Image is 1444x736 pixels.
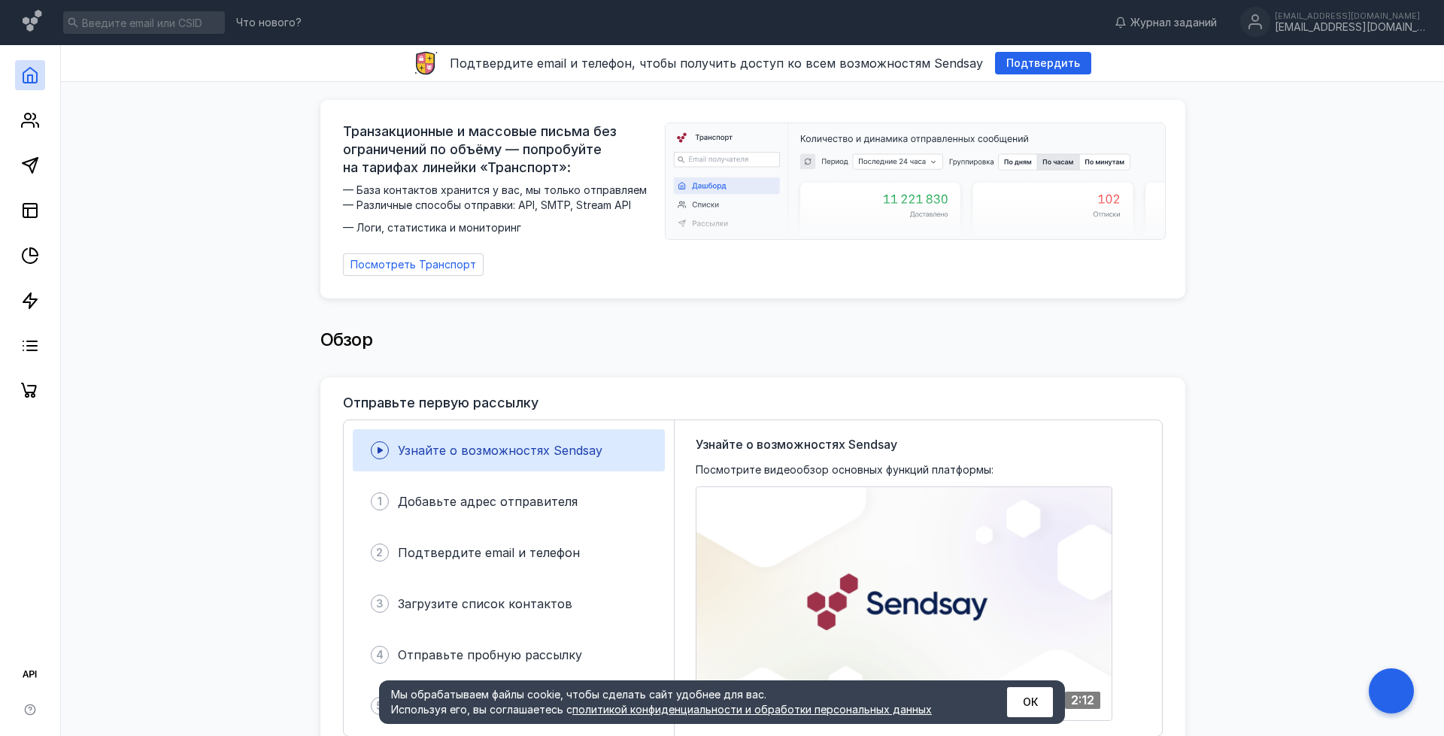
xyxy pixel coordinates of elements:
[378,494,382,509] span: 1
[350,259,476,271] span: Посмотреть Транспорт
[995,52,1091,74] button: Подтвердить
[1006,57,1080,70] span: Подтвердить
[1130,15,1217,30] span: Журнал заданий
[229,17,309,28] a: Что нового?
[343,253,484,276] a: Посмотреть Транспорт
[398,443,602,458] span: Узнайте о возможностях Sendsay
[391,687,970,717] div: Мы обрабатываем файлы cookie, чтобы сделать сайт удобнее для вас. Используя его, вы соглашаетесь c
[398,647,582,662] span: Отправьте пробную рассылку
[696,462,994,477] span: Посмотрите видеообзор основных функций платформы:
[398,545,580,560] span: Подтвердите email и телефон
[450,56,983,71] span: Подтвердите email и телефон, чтобы получить доступ ко всем возможностям Sendsay
[1065,692,1100,709] div: 2:12
[398,494,578,509] span: Добавьте адрес отправителя
[398,596,572,611] span: Загрузите список контактов
[343,183,656,235] span: — База контактов хранится у вас, мы только отправляем — Различные способы отправки: API, SMTP, St...
[63,11,225,34] input: Введите email или CSID
[666,123,1165,239] img: dashboard-transport-banner
[376,647,384,662] span: 4
[376,596,384,611] span: 3
[343,395,538,410] h3: Отправьте первую рассылку
[320,329,373,350] span: Обзор
[696,435,897,453] span: Узнайте о возможностях Sendsay
[1107,15,1224,30] a: Журнал заданий
[1275,21,1425,34] div: [EMAIL_ADDRESS][DOMAIN_NAME]
[236,17,302,28] span: Что нового?
[1007,687,1053,717] button: ОК
[376,698,383,713] span: 5
[343,123,656,177] span: Транзакционные и массовые письма без ограничений по объёму — попробуйте на тарифах линейки «Транс...
[1275,11,1425,20] div: [EMAIL_ADDRESS][DOMAIN_NAME]
[572,703,932,716] a: политикой конфиденциальности и обработки персональных данных
[376,545,383,560] span: 2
